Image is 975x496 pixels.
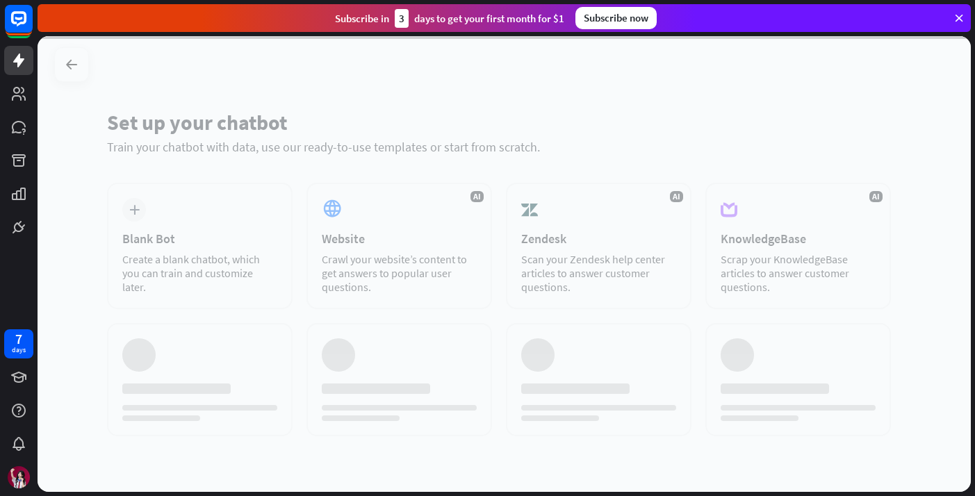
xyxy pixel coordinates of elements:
[15,333,22,345] div: 7
[575,7,657,29] div: Subscribe now
[12,345,26,355] div: days
[4,329,33,358] a: 7 days
[395,9,409,28] div: 3
[335,9,564,28] div: Subscribe in days to get your first month for $1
